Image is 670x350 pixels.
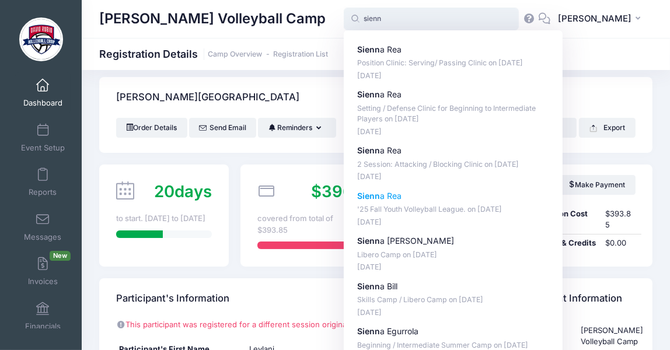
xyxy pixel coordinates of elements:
[24,232,61,242] span: Messages
[357,127,550,138] p: [DATE]
[357,191,380,201] strong: Sienn
[579,118,636,138] button: Export
[50,251,71,261] span: New
[550,6,652,33] button: [PERSON_NAME]
[15,251,71,292] a: InvoicesNew
[357,103,550,125] p: Setting / Defense Clinic for Beginning to Intermediate Players on [DATE]
[558,175,636,195] a: Make Payment
[154,180,212,204] div: days
[116,213,212,225] div: to start. [DATE] to [DATE]
[311,181,353,201] span: $396
[19,17,63,61] img: David Rubio Volleyball Camp
[15,162,71,202] a: Reports
[357,295,550,306] p: Skills Camp / Libero Camp on [DATE]
[357,307,550,318] p: [DATE]
[15,206,71,247] a: Messages
[357,44,550,56] p: a Rea
[357,89,550,101] p: a Rea
[357,145,380,155] strong: Sienn
[28,277,58,287] span: Invoices
[23,99,62,108] span: Dashboard
[116,282,229,315] h4: Participant's Information
[344,8,519,31] input: Search by First Name, Last Name, or Email...
[357,281,550,293] p: a Bill
[357,325,550,338] p: a Egurrola
[189,118,256,138] a: Send Email
[357,236,380,246] strong: Sienn
[99,6,326,33] h1: [PERSON_NAME] Volleyball Camp
[208,50,262,59] a: Camp Overview
[116,118,187,138] a: Order Details
[600,237,641,249] div: $0.00
[21,143,65,153] span: Event Setup
[154,181,175,201] span: 20
[540,282,622,315] h4: Event Information
[29,188,57,198] span: Reports
[357,217,550,228] p: [DATE]
[25,321,61,331] span: Financials
[357,171,550,183] p: [DATE]
[116,319,494,331] p: This participant was registered for a different session originally and then switched into this se...
[357,235,550,247] p: a [PERSON_NAME]
[357,89,380,99] strong: Sienn
[15,72,71,113] a: Dashboard
[357,58,550,69] p: Position Clinic: Serving/ Passing Clinic on [DATE]
[273,50,328,59] a: Registration List
[357,44,380,54] strong: Sienn
[600,208,641,231] div: $393.85
[357,262,550,273] p: [DATE]
[15,117,71,158] a: Event Setup
[357,190,550,202] p: a Rea
[357,204,550,215] p: '25 Fall Youth Volleyball League. on [DATE]
[116,81,299,114] h4: [PERSON_NAME][GEOGRAPHIC_DATA]
[357,326,380,336] strong: Sienn
[258,118,336,138] button: Reminders
[558,12,631,25] span: [PERSON_NAME]
[99,48,328,60] h1: Registration Details
[357,281,380,291] strong: Sienn
[357,71,550,82] p: [DATE]
[357,145,550,157] p: a Rea
[357,159,550,170] p: 2 Session: Attacking / Blocking Clinic on [DATE]
[15,296,71,337] a: Financials
[357,250,550,261] p: Libero Camp on [DATE]
[257,213,353,236] div: covered from total of $393.85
